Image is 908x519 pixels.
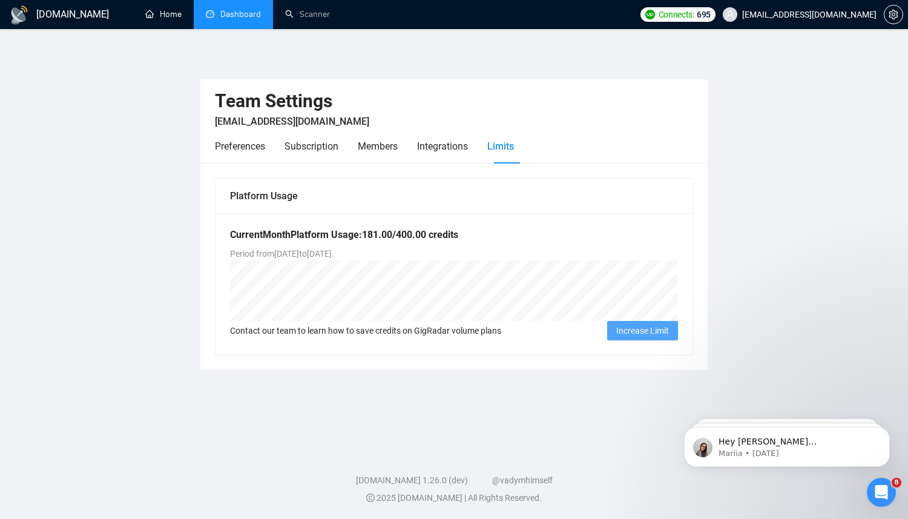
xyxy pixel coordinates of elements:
span: setting [884,10,903,19]
span: copyright [366,494,375,502]
iframe: Intercom notifications message [666,402,908,486]
span: Increase Limit [616,324,669,337]
div: Integrations [417,139,468,154]
span: 695 [697,8,711,21]
a: @vadymhimself [492,475,553,485]
div: Limits [487,139,514,154]
img: logo [10,5,29,25]
h5: Current Month Platform Usage: 181.00 / 400.00 credits [230,228,678,242]
div: Subscription [285,139,338,154]
span: Period from [DATE] to [DATE] . [230,249,334,259]
div: Platform Usage [230,179,678,213]
button: Increase Limit [607,321,678,340]
a: searchScanner [285,9,330,19]
div: Preferences [215,139,265,154]
img: upwork-logo.png [645,10,655,19]
span: 8 [892,478,901,488]
div: 2025 [DOMAIN_NAME] | All Rights Reserved. [10,492,898,504]
h2: Team Settings [215,89,693,114]
iframe: Intercom live chat [867,478,896,507]
a: homeHome [145,9,182,19]
a: setting [884,10,903,19]
div: Members [358,139,398,154]
span: [EMAIL_ADDRESS][DOMAIN_NAME] [215,116,369,127]
a: [DOMAIN_NAME] 1.26.0 (dev) [356,475,468,485]
span: user [726,10,734,19]
button: setting [884,5,903,24]
span: Connects: [659,8,694,21]
span: Contact our team to learn how to save credits on GigRadar volume plans [230,324,501,337]
a: dashboardDashboard [206,9,261,19]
